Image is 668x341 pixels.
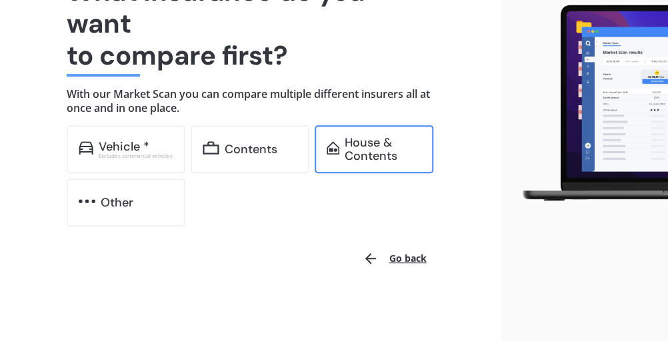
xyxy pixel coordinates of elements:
[67,87,435,115] h4: With our Market Scan you can compare multiple different insurers all at once and in one place.
[327,141,339,155] img: home-and-contents.b802091223b8502ef2dd.svg
[99,140,149,153] div: Vehicle *
[355,242,435,274] button: Go back
[99,153,173,159] div: Excludes commercial vehicles
[101,196,133,209] div: Other
[79,141,93,155] img: car.f15378c7a67c060ca3f3.svg
[79,194,95,208] img: other.81dba5aafe580aa69f38.svg
[203,141,219,155] img: content.01f40a52572271636b6f.svg
[225,143,277,156] div: Contents
[345,136,421,163] div: House & Contents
